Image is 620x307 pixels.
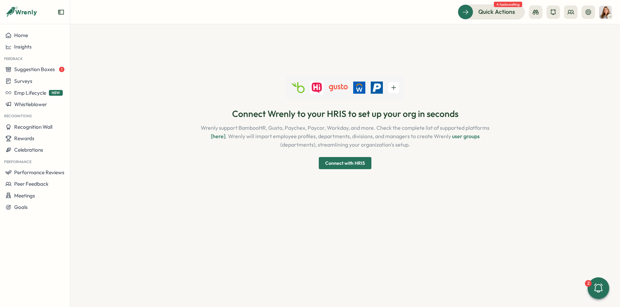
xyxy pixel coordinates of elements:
[14,124,52,130] span: Recognition Wall
[310,81,323,94] img: hibob
[14,66,55,72] span: Suggestion Boxes
[599,6,612,19] img: Becky Romero
[58,9,64,16] button: Expand sidebar
[14,204,28,210] span: Goals
[478,7,515,16] span: Quick Actions
[59,67,64,72] span: 1
[588,277,609,299] button: 2
[14,192,35,199] span: Meetings
[319,157,371,169] button: Connect with HRIS
[14,32,28,38] span: Home
[14,135,34,142] span: Rewards
[452,133,480,140] a: user groups
[194,124,496,149] p: Wrenly support BambooHR, Gusto, Paychex, Paycor, Workday, and more. Check the complete list of su...
[14,169,64,176] span: Performance Reviews
[14,78,32,84] span: Surveys
[49,90,63,96] span: NEW
[291,82,305,93] img: bamboohr
[494,2,522,7] span: 4 tasks waiting
[211,133,225,140] a: [here]
[329,84,348,91] img: gusto
[371,82,383,94] img: paychex
[14,147,43,153] span: Celebrations
[458,4,525,19] button: Quick Actions
[14,90,46,96] span: Emp Lifecycle
[232,108,458,120] h1: Connect Wrenly to your HRIS to set up your org in seconds
[14,101,47,108] span: Whistleblower
[14,181,49,187] span: Peer Feedback
[325,161,365,165] span: Connect with HRIS
[14,43,32,50] span: Insights
[585,280,592,287] div: 2
[353,82,365,94] img: workday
